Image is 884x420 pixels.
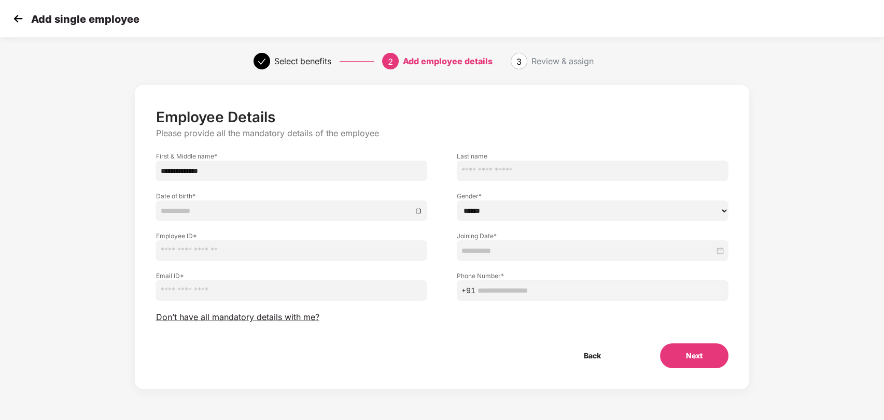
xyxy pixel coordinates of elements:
span: Don’t have all mandatory details with me? [156,312,319,323]
img: svg+xml;base64,PHN2ZyB4bWxucz0iaHR0cDovL3d3dy53My5vcmcvMjAwMC9zdmciIHdpZHRoPSIzMCIgaGVpZ2h0PSIzMC... [10,11,26,26]
label: Gender [457,192,728,200]
label: Date of birth [156,192,427,200]
label: Joining Date [457,231,728,240]
p: Employee Details [156,108,728,126]
label: Phone Number [457,271,728,280]
span: 2 [388,56,393,67]
div: Add employee details [403,53,493,69]
label: Employee ID [156,231,427,240]
button: Back [558,343,627,368]
div: Review & assign [531,53,594,69]
div: Select benefits [274,53,331,69]
span: 3 [516,56,522,67]
span: +91 [461,285,475,296]
p: Please provide all the mandatory details of the employee [156,128,728,139]
label: Last name [457,152,728,161]
p: Add single employee [31,13,139,25]
button: Next [660,343,728,368]
span: check [258,57,266,66]
label: First & Middle name [156,152,427,161]
label: Email ID [156,271,427,280]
